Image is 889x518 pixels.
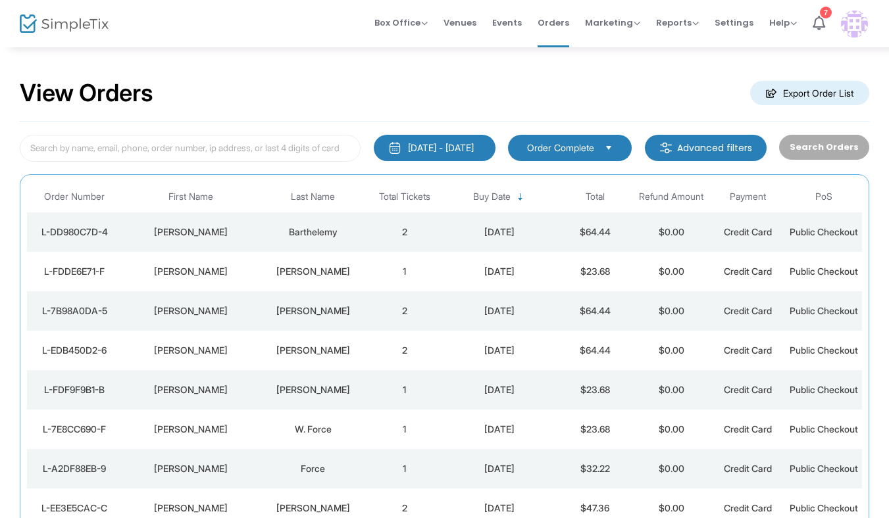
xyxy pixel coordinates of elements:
span: Credit Card [724,463,772,474]
span: Sortable [515,192,526,202]
div: L-A2DF88EB-9 [30,462,119,475]
td: $64.44 [557,212,633,252]
m-button: Advanced filters [645,135,767,161]
div: Joshua [126,502,257,515]
div: Durant [263,304,363,318]
td: 1 [367,252,443,291]
div: W. Force [263,423,363,436]
td: $0.00 [633,291,709,331]
span: Help [769,16,797,29]
div: 8/26/2025 [446,225,554,239]
td: $64.44 [557,331,633,370]
div: Susan [126,225,257,239]
span: Orders [538,6,569,39]
td: $23.68 [557,252,633,291]
td: $0.00 [633,212,709,252]
td: 1 [367,410,443,449]
button: [DATE] - [DATE] [374,135,495,161]
td: $23.68 [557,370,633,410]
div: Frances [126,423,257,436]
td: $32.22 [557,449,633,488]
div: 8/25/2025 [446,344,554,357]
img: monthly [388,141,401,154]
button: Select [599,141,618,155]
td: 1 [367,449,443,488]
span: Credit Card [724,423,772,435]
span: Public Checkout [790,344,858,356]
span: Credit Card [724,502,772,513]
span: Buy Date [473,191,511,202]
span: Credit Card [724,305,772,316]
td: $0.00 [633,370,709,410]
span: Marketing [585,16,640,29]
td: $0.00 [633,252,709,291]
span: Public Checkout [790,384,858,395]
div: L-FDDE6E71-F [30,265,119,278]
span: Credit Card [724,226,772,237]
div: Eric [126,383,257,396]
span: Order Number [44,191,105,202]
th: Total [557,181,633,212]
div: 7 [820,7,832,18]
th: Refund Amount [633,181,709,212]
th: Total Tickets [367,181,443,212]
td: 2 [367,331,443,370]
div: Howell [263,265,363,278]
span: Credit Card [724,266,772,277]
span: Events [492,6,522,39]
div: L-EDB450D2-6 [30,344,119,357]
span: Venues [444,6,476,39]
div: L-DD980C7D-4 [30,225,119,239]
td: 2 [367,291,443,331]
span: Credit Card [724,384,772,395]
span: Reports [656,16,699,29]
div: 8/25/2025 [446,462,554,475]
div: L-EE3E5CAC-C [30,502,119,515]
m-button: Export Order List [750,81,869,105]
td: 1 [367,370,443,410]
div: L-7B98A0DA-5 [30,304,119,318]
div: Brenda [126,304,257,318]
h2: View Orders [20,79,153,108]
div: L-FDF9F9B1-B [30,383,119,396]
span: Credit Card [724,344,772,356]
td: $23.68 [557,410,633,449]
span: Public Checkout [790,463,858,474]
div: 8/25/2025 [446,502,554,515]
div: 8/25/2025 [446,383,554,396]
td: $64.44 [557,291,633,331]
span: Order Complete [527,141,594,154]
div: Matute [263,502,363,515]
span: Public Checkout [790,266,858,277]
span: Public Checkout [790,305,858,316]
span: Box Office [374,16,428,29]
td: $0.00 [633,331,709,370]
div: 8/26/2025 [446,265,554,278]
div: Barthelemy [263,225,363,239]
div: Force [263,462,363,475]
span: Public Checkout [790,226,858,237]
span: First Name [168,191,213,202]
div: Frances [126,462,257,475]
div: Mary [126,344,257,357]
td: 2 [367,212,443,252]
span: Public Checkout [790,423,858,435]
div: Schroer [263,344,363,357]
div: L-7E8CC690-F [30,423,119,436]
input: Search by name, email, phone, order number, ip address, or last 4 digits of card [20,135,361,162]
div: Wooten [263,383,363,396]
span: Settings [715,6,753,39]
td: $0.00 [633,449,709,488]
span: Payment [730,191,766,202]
div: [DATE] - [DATE] [408,141,474,154]
img: filter [659,141,673,154]
div: 8/25/2025 [446,423,554,436]
div: Taylor [126,265,257,278]
span: Last Name [291,191,335,202]
span: PoS [815,191,832,202]
td: $0.00 [633,410,709,449]
div: 8/25/2025 [446,304,554,318]
span: Public Checkout [790,502,858,513]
